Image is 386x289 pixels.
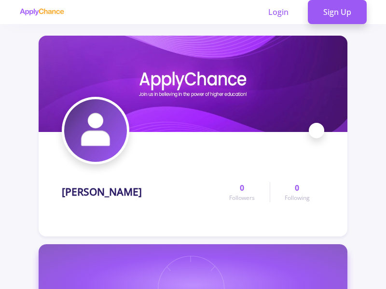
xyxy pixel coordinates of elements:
a: 0Followers [215,182,269,202]
span: 0 [295,182,299,194]
h1: [PERSON_NAME] [62,186,142,198]
img: Niloofar Nasrcover image [39,36,347,132]
a: 0Following [270,182,324,202]
span: Followers [229,194,255,202]
img: applychance logo text only [19,8,64,16]
span: Following [285,194,310,202]
img: Niloofar Nasravatar [64,99,127,162]
span: 0 [240,182,244,194]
